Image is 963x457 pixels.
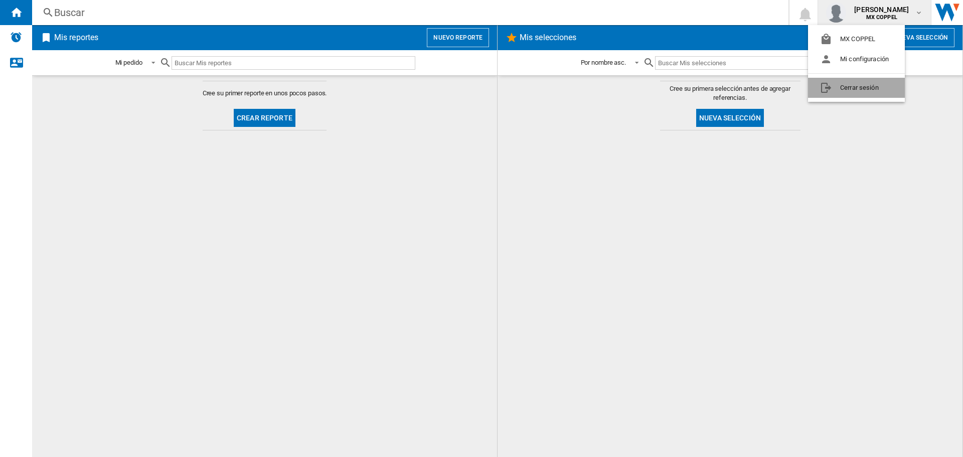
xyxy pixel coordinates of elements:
button: Cerrar sesión [808,78,905,98]
button: Mi configuración [808,49,905,69]
button: MX COPPEL [808,29,905,49]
